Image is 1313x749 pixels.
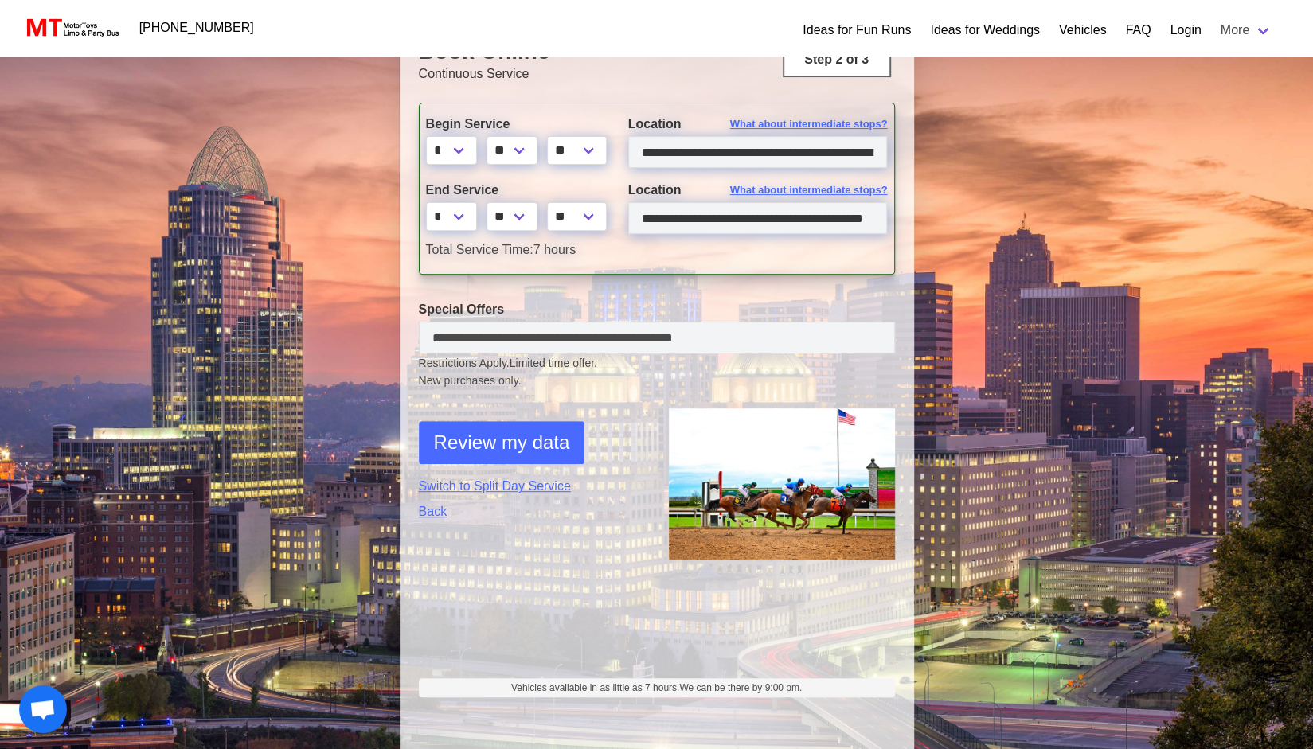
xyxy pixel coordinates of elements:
[419,300,895,319] label: Special Offers
[419,64,895,84] p: Continuous Service
[419,357,895,389] small: Restrictions Apply.
[434,428,570,457] span: Review my data
[679,682,802,693] span: We can be there by 9:00 pm.
[1125,21,1151,40] a: FAQ
[511,681,802,695] span: Vehicles available in as little as 7 hours.
[419,373,895,389] span: New purchases only.
[1170,21,1201,40] a: Login
[130,12,264,44] a: [PHONE_NUMBER]
[419,477,645,496] a: Switch to Split Day Service
[510,355,597,372] span: Limited time offer.
[1211,14,1281,46] a: More
[730,182,888,198] span: What about intermediate stops?
[419,421,585,464] button: Review my data
[803,21,911,40] a: Ideas for Fun Runs
[791,50,883,69] p: Step 2 of 3
[426,181,604,200] label: End Service
[628,183,682,197] span: Location
[426,243,533,256] span: Total Service Time:
[930,21,1040,40] a: Ideas for Weddings
[669,408,895,559] img: 1.png
[419,502,645,521] a: Back
[414,240,900,259] div: 7 hours
[1059,21,1107,40] a: Vehicles
[730,116,888,132] span: What about intermediate stops?
[628,117,682,131] span: Location
[426,115,604,134] label: Begin Service
[19,685,67,733] div: Open chat
[22,17,120,39] img: MotorToys Logo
